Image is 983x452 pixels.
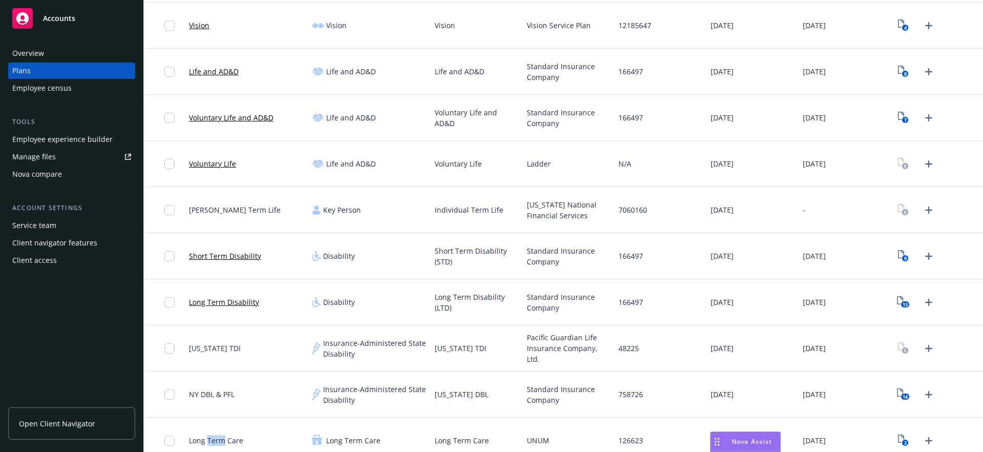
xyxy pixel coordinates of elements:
[527,332,611,364] span: Pacific Guardian Life Insurance Company, Ltd.
[435,20,455,31] span: Vision
[895,17,911,34] a: View Plan Documents
[43,14,75,23] span: Accounts
[435,66,484,77] span: Life and AD&D
[803,112,826,123] span: [DATE]
[895,294,911,311] a: View Plan Documents
[803,343,826,354] span: [DATE]
[921,64,937,80] a: Upload Plan Documents
[435,204,503,215] span: Individual Term Life
[904,440,906,446] text: 2
[803,66,826,77] span: [DATE]
[189,66,239,77] a: Life and AD&D
[921,110,937,126] a: Upload Plan Documents
[618,112,643,123] span: 166497
[711,66,734,77] span: [DATE]
[904,25,906,31] text: 4
[189,20,209,31] a: Vision
[323,384,426,405] span: Insurance-Administered State Disability
[711,204,734,215] span: [DATE]
[618,389,643,400] span: 758726
[921,17,937,34] a: Upload Plan Documents
[618,251,643,261] span: 166497
[527,384,611,405] span: Standard Insurance Company
[527,20,591,31] span: Vision Service Plan
[921,386,937,403] a: Upload Plan Documents
[803,297,826,307] span: [DATE]
[435,435,489,446] span: Long Term Care
[895,340,911,357] a: View Plan Documents
[711,432,723,451] div: Drag to move
[164,343,175,354] input: Toggle Row Selected
[189,204,281,215] span: [PERSON_NAME] Term Life
[903,301,908,308] text: 13
[12,235,97,251] div: Client navigator features
[921,202,937,218] a: Upload Plan Documents
[527,292,611,313] span: Standard Insurance Company
[435,389,488,400] span: [US_STATE] DBL
[803,20,826,31] span: [DATE]
[12,217,56,234] div: Service team
[711,297,734,307] span: [DATE]
[895,433,911,449] a: View Plan Documents
[921,340,937,357] a: Upload Plan Documents
[164,436,175,446] input: Toggle Row Selected
[189,158,236,169] a: Voluntary Life
[164,67,175,77] input: Toggle Row Selected
[895,110,911,126] a: View Plan Documents
[895,202,911,218] a: View Plan Documents
[527,61,611,83] span: Standard Insurance Company
[921,433,937,449] a: Upload Plan Documents
[12,63,31,79] div: Plans
[527,158,551,169] span: Ladder
[435,343,486,354] span: [US_STATE] TDI
[326,158,376,169] span: Life and AD&D
[618,20,651,31] span: 12185647
[12,166,62,182] div: Nova compare
[323,251,355,261] span: Disability
[8,235,135,251] a: Client navigator features
[189,297,259,307] a: Long Term Disability
[12,131,113,148] div: Employee experience builder
[435,158,482,169] span: Voluntary Life
[618,435,643,446] span: 126623
[164,20,175,31] input: Toggle Row Selected
[711,389,734,400] span: [DATE]
[711,343,734,354] span: [DATE]
[903,394,908,400] text: 14
[895,156,911,172] a: View Plan Documents
[323,297,355,307] span: Disability
[435,107,519,129] span: Voluntary Life and AD&D
[8,4,135,33] a: Accounts
[618,297,643,307] span: 166497
[12,149,56,165] div: Manage files
[8,166,135,182] a: Nova compare
[618,343,639,354] span: 48225
[435,292,519,313] span: Long Term Disability (LTD)
[895,386,911,403] a: View Plan Documents
[164,205,175,215] input: Toggle Row Selected
[435,245,519,267] span: Short Term Disability (STD)
[803,435,826,446] span: [DATE]
[711,20,734,31] span: [DATE]
[19,418,95,429] span: Open Client Navigator
[8,252,135,269] a: Client access
[164,159,175,169] input: Toggle Row Selected
[164,389,175,400] input: Toggle Row Selected
[618,158,631,169] span: N/A
[803,389,826,400] span: [DATE]
[8,203,135,213] div: Account settings
[12,45,44,61] div: Overview
[803,251,826,261] span: [DATE]
[895,248,911,264] a: View Plan Documents
[921,156,937,172] a: Upload Plan Documents
[895,64,911,80] a: View Plan Documents
[732,437,772,446] span: Nova Assist
[527,435,549,446] span: UNUM
[618,204,647,215] span: 7060160
[326,66,376,77] span: Life and AD&D
[710,432,781,452] button: Nova Assist
[164,297,175,307] input: Toggle Row Selected
[189,435,243,446] span: Long Term Care
[711,251,734,261] span: [DATE]
[904,117,906,124] text: 7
